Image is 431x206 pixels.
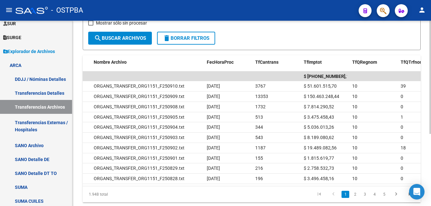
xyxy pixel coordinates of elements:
[163,35,209,41] span: Borrar Filtros
[94,94,184,99] span: ORGANS_TRANSFER_ORG1151_F250909.txt
[255,156,263,161] span: 155
[352,166,357,171] span: 10
[361,191,369,198] a: 3
[404,191,416,198] a: go to last page
[401,125,403,130] span: 0
[94,35,146,41] span: Buscar Archivos
[304,176,334,181] span: $ 3.496.458,16
[352,114,357,120] span: 10
[380,191,388,198] a: 5
[3,20,16,27] span: SUR
[94,135,184,140] span: ORGANS_TRANSFER_ORG1151_F250903.txt
[418,6,426,14] mat-icon: person
[94,176,184,181] span: ORGANS_TRANSFER_ORG1151_F250828.txt
[3,34,21,41] span: SURGE
[401,114,403,120] span: 1
[255,104,266,109] span: 1732
[94,114,184,120] span: ORGANS_TRANSFER_ORG1151_F250905.txt
[379,189,389,200] li: page 5
[401,176,403,181] span: 0
[207,156,220,161] span: [DATE]
[352,60,377,65] span: TfQRegnom
[51,3,83,17] span: - OSTPBA
[207,166,220,171] span: [DATE]
[207,145,220,150] span: [DATE]
[401,145,406,150] span: 18
[207,104,220,109] span: [DATE]
[207,114,220,120] span: [DATE]
[207,60,234,65] span: FecHoraProc
[157,32,215,45] button: Borrar Filtros
[304,156,334,161] span: $ 1.815.619,77
[255,135,263,140] span: 543
[313,191,325,198] a: go to first page
[401,104,403,109] span: 0
[204,55,253,69] datatable-header-cell: FecHoraProc
[94,104,184,109] span: ORGANS_TRANSFER_ORG1151_F250908.txt
[94,60,127,65] span: Nombre Archivo
[304,166,334,171] span: $ 2.758.532,73
[401,135,403,140] span: 0
[94,83,184,89] span: ORGANS_TRANSFER_ORG1151_F250910.txt
[207,176,220,181] span: [DATE]
[352,104,357,109] span: 10
[401,156,403,161] span: 0
[352,176,357,181] span: 10
[304,74,352,79] span: $ 10.324.492.133,19
[255,114,263,120] span: 513
[88,32,152,45] button: Buscar Archivos
[207,94,220,99] span: [DATE]
[94,34,102,42] mat-icon: search
[401,60,424,65] span: TfQTrfnom
[341,189,350,200] li: page 1
[327,191,340,198] a: go to previous page
[352,145,357,150] span: 10
[390,191,402,198] a: go to next page
[360,189,370,200] li: page 3
[83,186,149,202] div: 1.948 total
[255,166,263,171] span: 216
[304,135,334,140] span: $ 8.189.080,62
[401,94,403,99] span: 0
[304,114,334,120] span: $ 3.475.458,43
[255,94,268,99] span: 13353
[371,191,378,198] a: 4
[352,125,357,130] span: 10
[409,184,425,200] div: Open Intercom Messenger
[94,156,184,161] span: ORGANS_TRANSFER_ORG1151_F250901.txt
[96,19,147,27] span: Mostrar sólo sin procesar
[351,191,359,198] a: 2
[352,83,357,89] span: 10
[301,55,350,69] datatable-header-cell: TfImptot
[253,55,301,69] datatable-header-cell: TfCantrans
[255,176,263,181] span: 196
[255,60,279,65] span: TfCantrans
[255,125,263,130] span: 344
[304,83,337,89] span: $ 51.601.515,70
[304,94,339,99] span: $ 150.463.248,44
[350,55,398,69] datatable-header-cell: TfQRegnom
[3,48,55,55] span: Explorador de Archivos
[163,34,171,42] mat-icon: delete
[304,145,337,150] span: $ 19.489.082,56
[304,60,322,65] span: TfImptot
[207,83,220,89] span: [DATE]
[370,189,379,200] li: page 4
[350,189,360,200] li: page 2
[207,125,220,130] span: [DATE]
[352,94,357,99] span: 10
[94,145,184,150] span: ORGANS_TRANSFER_ORG1151_F250902.txt
[352,156,357,161] span: 10
[342,191,349,198] a: 1
[255,83,266,89] span: 3767
[91,55,204,69] datatable-header-cell: Nombre Archivo
[94,166,184,171] span: ORGANS_TRANSFER_ORG1151_F250829.txt
[255,145,266,150] span: 1187
[207,135,220,140] span: [DATE]
[401,166,403,171] span: 0
[352,135,357,140] span: 10
[94,125,184,130] span: ORGANS_TRANSFER_ORG1151_F250904.txt
[5,6,13,14] mat-icon: menu
[401,83,406,89] span: 39
[304,125,334,130] span: $ 5.036.013,26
